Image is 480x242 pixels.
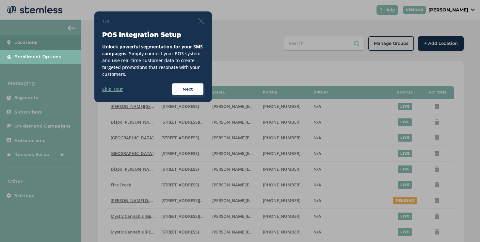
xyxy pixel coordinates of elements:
img: icon-close-thin-accent-606ae9a3.svg [198,18,204,24]
div: . Simply connect your POS system and use real-time customer data to create targeted promotions th... [102,43,204,78]
button: Next [171,83,204,96]
span: 1/8 [102,18,109,25]
strong: Unlock powerful segmentation for your SMS campaigns [102,43,203,57]
iframe: Chat Widget [447,211,480,242]
label: Skip Tour [102,86,123,93]
span: Enrollment Options [14,54,61,60]
span: Next [183,86,193,93]
h3: POS Integration Setup [102,30,204,39]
